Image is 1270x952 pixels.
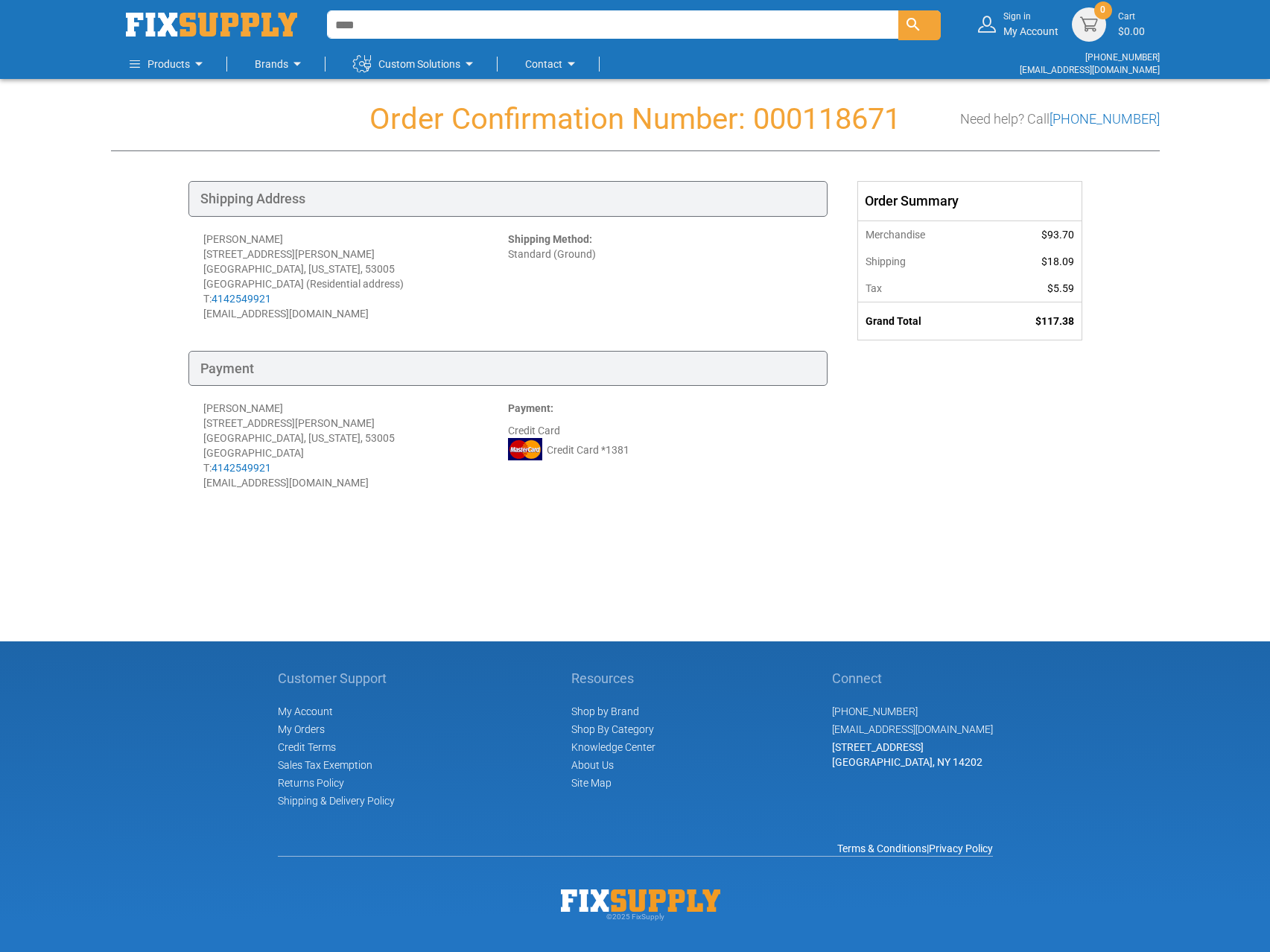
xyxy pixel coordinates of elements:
a: [PHONE_NUMBER] [1085,52,1160,63]
th: Merchandise [858,220,988,248]
a: Custom Solutions [353,49,478,79]
span: $117.38 [1035,315,1074,327]
div: Shipping Address [188,181,828,217]
a: Knowledge Center [571,741,655,753]
th: Tax [858,275,988,302]
a: Terms & Conditions [837,842,927,854]
div: [PERSON_NAME] [STREET_ADDRESS][PERSON_NAME] [GEOGRAPHIC_DATA], [US_STATE], 53005 [GEOGRAPHIC_DATA... [203,232,508,321]
a: [EMAIL_ADDRESS][DOMAIN_NAME] [832,723,993,735]
strong: Shipping Method: [508,233,592,245]
div: | [278,841,993,856]
h3: Need help? Call [960,112,1160,127]
a: Products [130,49,208,79]
span: My Account [278,705,333,717]
button: Search [898,10,941,40]
small: Sign in [1003,10,1058,23]
a: Shop by Brand [571,705,639,717]
small: Cart [1118,10,1145,23]
span: $0.00 [1118,25,1145,37]
h1: Order Confirmation Number: 000118671 [111,103,1160,136]
a: [EMAIL_ADDRESS][DOMAIN_NAME] [1020,65,1160,75]
div: Payment [188,351,828,387]
h5: Resources [571,671,655,686]
span: My Orders [278,723,325,735]
a: Brands [255,49,306,79]
h5: Connect [832,671,993,686]
img: Fix Industrial Supply [561,889,720,912]
strong: Grand Total [866,315,921,327]
span: Sales Tax Exemption [278,759,372,771]
a: Site Map [571,777,612,789]
div: Credit Card [508,401,813,490]
img: MC [508,438,542,460]
a: Contact [525,49,580,79]
a: Shop By Category [571,723,654,735]
span: $93.70 [1041,229,1074,241]
span: [STREET_ADDRESS] [GEOGRAPHIC_DATA], NY 14202 [832,741,982,768]
a: 4142549921 [212,293,271,305]
a: [PHONE_NUMBER] [832,705,918,717]
a: store logo [126,13,297,37]
div: My Account [1003,10,1058,38]
span: $5.59 [1047,282,1074,294]
span: © 2025 FixSupply [606,913,664,921]
a: Shipping & Delivery Policy [278,795,395,807]
span: Credit Terms [278,741,336,753]
strong: Payment: [508,402,553,414]
a: Returns Policy [278,777,344,789]
a: About Us [571,759,614,771]
span: $18.09 [1041,256,1074,267]
span: Credit Card *1381 [547,442,629,457]
a: 4142549921 [212,462,271,474]
a: Privacy Policy [929,842,993,854]
div: Standard (Ground) [508,232,813,321]
h5: Customer Support [278,671,395,686]
th: Shipping [858,248,988,275]
span: 0 [1100,4,1105,16]
div: [PERSON_NAME] [STREET_ADDRESS][PERSON_NAME] [GEOGRAPHIC_DATA], [US_STATE], 53005 [GEOGRAPHIC_DATA... [203,401,508,490]
img: Fix Industrial Supply [126,13,297,37]
div: Order Summary [858,182,1082,220]
a: [PHONE_NUMBER] [1050,111,1160,127]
